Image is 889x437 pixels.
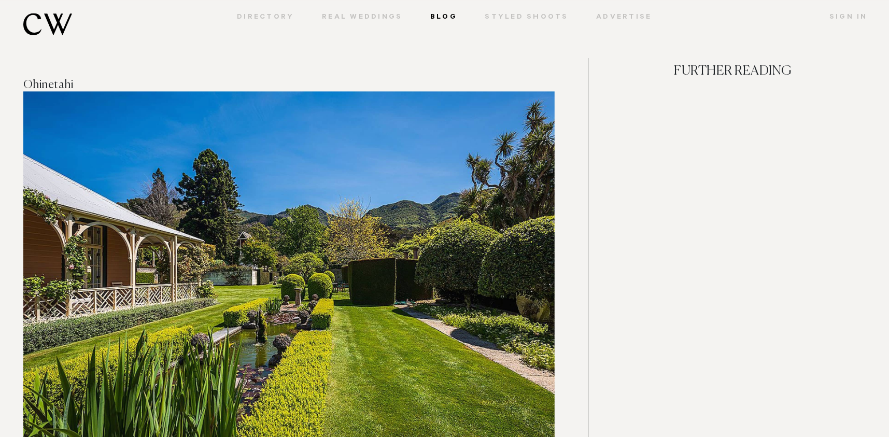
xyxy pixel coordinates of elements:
a: Real Weddings [308,13,416,22]
a: Directory [223,13,308,22]
a: Blog [416,13,471,22]
a: Styled Shoots [471,13,583,22]
a: Sign In [815,13,868,22]
span: Ohinetahi [23,79,74,91]
a: Advertise [583,13,666,22]
img: monogram.svg [23,13,72,35]
h4: FURTHER READING [600,62,866,117]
